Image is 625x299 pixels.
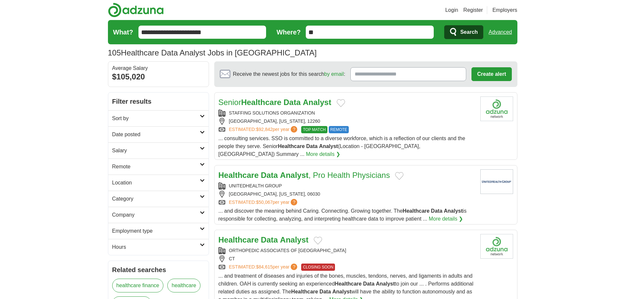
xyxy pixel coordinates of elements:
button: Add to favorite jobs [314,237,322,245]
strong: Analyst [303,98,331,107]
h2: Remote [112,163,200,171]
h2: Date posted [112,131,200,139]
strong: Healthcare [278,143,305,149]
a: healthcare finance [112,279,164,292]
button: Add to favorite jobs [337,99,345,107]
div: Average Salary [112,66,205,71]
strong: Analyst [319,143,338,149]
label: What? [113,27,133,37]
a: Healthcare Data Analyst, Pro Health Physicians [219,171,390,180]
strong: Data [283,98,301,107]
a: by email [324,71,344,77]
span: $92,842 [256,127,273,132]
strong: Analyst [280,235,309,244]
h2: Location [112,179,200,187]
strong: Analyst [376,281,395,287]
div: CT [219,255,475,262]
span: ... and discover the meaning behind Caring. Connecting. Growing together. The is responsible for ... [219,208,467,222]
strong: Healthcare [241,98,281,107]
div: ORTHOPEDIC ASSOCIATES OF [GEOGRAPHIC_DATA] [219,247,475,254]
h2: Related searches [112,265,205,275]
img: Company logo [480,234,513,259]
h1: Healthcare Data Analyst Jobs in [GEOGRAPHIC_DATA] [108,48,317,57]
span: ? [291,126,297,133]
a: Company [108,207,209,223]
h2: Employment type [112,227,200,235]
a: Register [463,6,483,14]
div: [GEOGRAPHIC_DATA], [US_STATE], 12260 [219,118,475,125]
a: ESTIMATED:$92,842per year? [229,126,299,133]
a: Employers [492,6,517,14]
strong: Analyst [280,171,309,180]
span: 105 [108,47,121,59]
h2: Filter results [108,93,209,110]
h2: Sort by [112,115,200,122]
a: Advanced [489,26,512,39]
a: UNITEDHEALTH GROUP [229,183,282,188]
a: Healthcare Data Analyst [219,235,309,244]
h2: Salary [112,147,200,155]
span: TOP MATCH [301,126,327,133]
a: Location [108,175,209,191]
strong: Healthcare [219,171,259,180]
a: More details ❯ [429,215,463,223]
div: STAFFING SOLUTIONS ORGANIZATION [219,110,475,117]
span: ... consulting services. SSO is committed to a diverse workforce, which is a reflection of our cl... [219,136,465,157]
span: $50,067 [256,200,273,205]
a: More details ❯ [306,150,341,158]
strong: Data [306,143,318,149]
a: ESTIMATED:$84,615per year? [229,264,299,271]
strong: Analyst [444,208,463,214]
div: [GEOGRAPHIC_DATA], [US_STATE], 06030 [219,191,475,198]
img: Company logo [480,96,513,121]
h2: Hours [112,243,200,251]
strong: Healthcare [219,235,259,244]
a: ESTIMATED:$50,067per year? [229,199,299,206]
strong: Healthcare [335,281,362,287]
span: CLOSING SOON [301,264,335,271]
a: SeniorHealthcare Data Analyst [219,98,331,107]
a: Category [108,191,209,207]
a: Employment type [108,223,209,239]
strong: Data [320,289,331,294]
span: ? [291,199,297,205]
span: REMOTE [329,126,349,133]
a: Login [445,6,458,14]
button: Add to favorite jobs [395,172,404,180]
strong: Data [261,171,278,180]
strong: Healthcare [291,289,318,294]
strong: Data [261,235,278,244]
span: $84,615 [256,264,273,269]
h2: Company [112,211,200,219]
a: Remote [108,159,209,175]
a: Salary [108,142,209,159]
a: Sort by [108,110,209,126]
strong: Data [431,208,443,214]
span: Receive the newest jobs for this search : [233,70,345,78]
h2: Category [112,195,200,203]
a: Hours [108,239,209,255]
button: Search [444,25,483,39]
strong: Data [363,281,375,287]
span: ? [291,264,297,270]
strong: Analyst [332,289,351,294]
span: Search [460,26,478,39]
a: healthcare [167,279,200,292]
label: Where? [277,27,301,37]
img: Adzuna logo [108,3,164,17]
button: Create alert [471,67,511,81]
a: Date posted [108,126,209,142]
div: $105,020 [112,71,205,83]
img: UnitedHealth Group logo [480,169,513,194]
strong: Healthcare [403,208,429,214]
